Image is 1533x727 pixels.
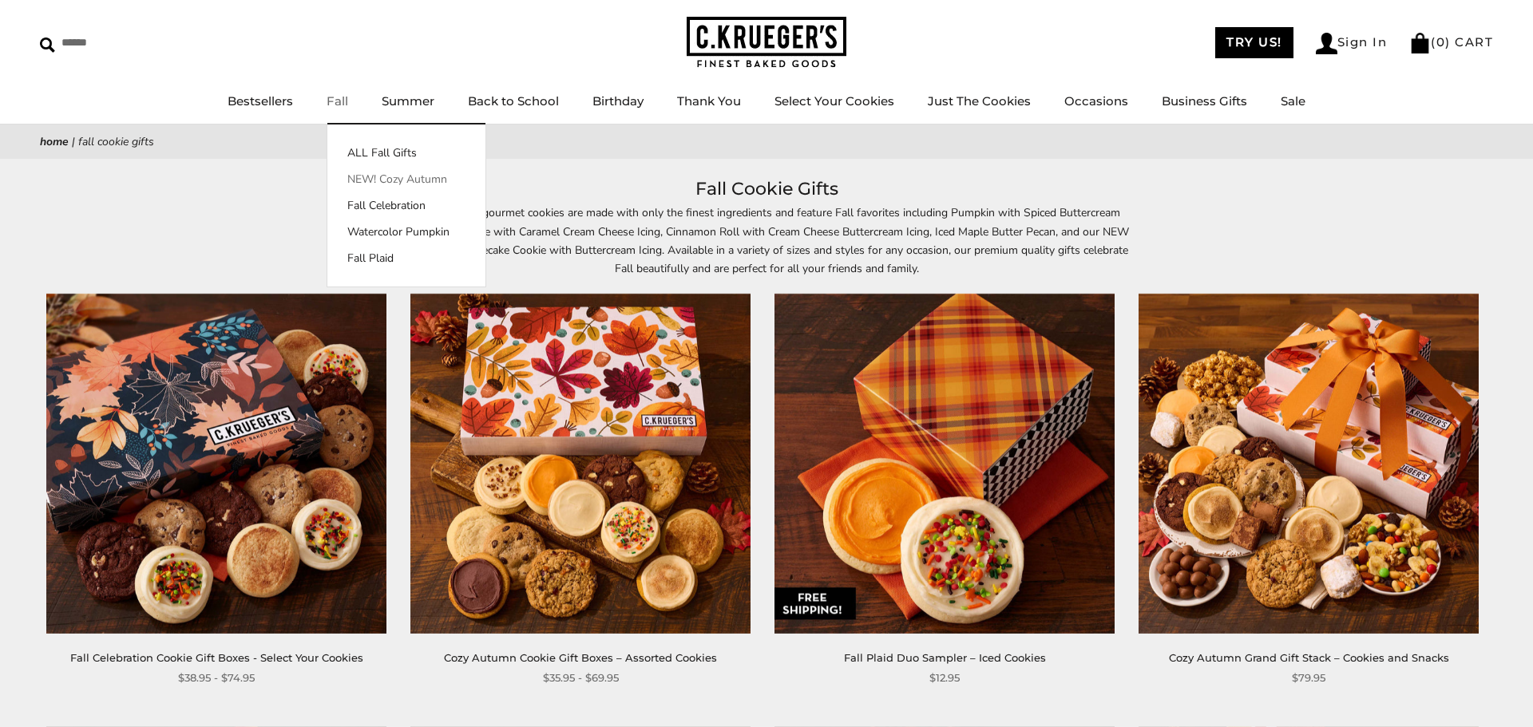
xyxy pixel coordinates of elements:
[327,197,485,214] a: Fall Celebration
[468,93,559,109] a: Back to School
[327,250,485,267] a: Fall Plaid
[687,17,846,69] img: C.KRUEGER'S
[1316,33,1337,54] img: Account
[13,666,165,714] iframe: Sign Up via Text for Offers
[928,93,1031,109] a: Just The Cookies
[40,30,230,55] input: Search
[1215,27,1293,58] a: TRY US!
[543,670,619,686] span: $35.95 - $69.95
[444,651,717,664] a: Cozy Autumn Cookie Gift Boxes – Assorted Cookies
[70,651,363,664] a: Fall Celebration Cookie Gift Boxes - Select Your Cookies
[410,294,751,634] img: Cozy Autumn Cookie Gift Boxes – Assorted Cookies
[228,93,293,109] a: Bestsellers
[382,93,434,109] a: Summer
[78,134,154,149] span: Fall Cookie Gifts
[844,651,1046,664] a: Fall Plaid Duo Sampler – Iced Cookies
[592,93,644,109] a: Birthday
[1064,93,1128,109] a: Occasions
[327,223,485,240] a: Watercolor Pumpkin
[1139,294,1479,634] img: Cozy Autumn Grand Gift Stack – Cookies and Snacks
[40,132,1493,151] nav: breadcrumbs
[929,670,960,686] span: $12.95
[677,93,741,109] a: Thank You
[1409,33,1431,53] img: Bag
[40,134,69,149] a: Home
[1162,93,1247,109] a: Business Gifts
[64,175,1469,203] h1: Fall Cookie Gifts
[327,171,485,188] a: NEW! Cozy Autumn
[1436,34,1446,49] span: 0
[1281,93,1305,109] a: Sale
[327,93,348,109] a: Fall
[774,93,894,109] a: Select Your Cookies
[1316,33,1388,54] a: Sign In
[72,134,75,149] span: |
[40,38,55,53] img: Search
[178,670,255,686] span: $38.95 - $74.95
[1292,670,1325,686] span: $79.95
[774,294,1115,634] img: Fall Plaid Duo Sampler – Iced Cookies
[1409,34,1493,49] a: (0) CART
[46,294,386,634] img: Fall Celebration Cookie Gift Boxes - Select Your Cookies
[404,205,1129,275] span: Our delicious gourmet cookies are made with only the finest ingredients and feature Fall favorite...
[1169,651,1449,664] a: Cozy Autumn Grand Gift Stack – Cookies and Snacks
[327,144,485,161] a: ALL Fall Gifts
